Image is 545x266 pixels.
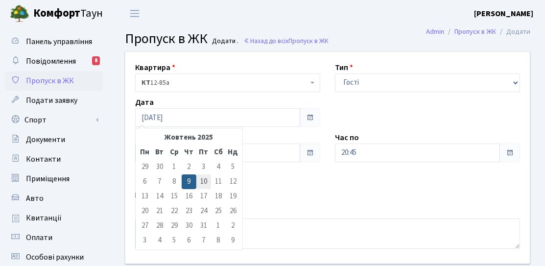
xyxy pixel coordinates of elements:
td: 4 [152,233,167,248]
a: Спорт [5,110,103,130]
td: 16 [182,189,196,204]
td: 6 [138,174,152,189]
span: <b>КТ</b>&nbsp;&nbsp;&nbsp;&nbsp;12-85а [135,73,320,92]
td: 9 [182,174,196,189]
td: 14 [152,189,167,204]
nav: breadcrumb [411,22,545,42]
td: 5 [167,233,182,248]
a: Авто [5,189,103,208]
span: Квитанції [26,213,62,223]
span: <b>КТ</b>&nbsp;&nbsp;&nbsp;&nbsp;12-85а [142,78,308,88]
label: Квартира [135,62,175,73]
td: 7 [152,174,167,189]
td: 3 [196,160,211,174]
a: Подати заявку [5,91,103,110]
td: 4 [211,160,226,174]
a: Контакти [5,149,103,169]
td: 2 [226,218,240,233]
a: Admin [426,26,444,37]
td: 29 [167,218,182,233]
a: Назад до всіхПропуск в ЖК [243,36,329,46]
span: Контакти [26,154,61,165]
td: 11 [211,174,226,189]
td: 7 [196,233,211,248]
th: Чт [182,145,196,160]
th: Пн [138,145,152,160]
th: Пт [196,145,211,160]
div: 8 [92,56,100,65]
td: 22 [167,204,182,218]
td: 17 [196,189,211,204]
a: Повідомлення8 [5,51,103,71]
label: Час по [335,132,359,144]
a: Документи [5,130,103,149]
td: 2 [182,160,196,174]
td: 12 [226,174,240,189]
span: Особові рахунки [26,252,84,263]
td: 23 [182,204,196,218]
span: Повідомлення [26,56,76,67]
td: 26 [226,204,240,218]
a: [PERSON_NAME] [474,8,533,20]
b: [PERSON_NAME] [474,8,533,19]
span: Авто [26,193,44,204]
th: Сб [211,145,226,160]
b: КТ [142,78,150,88]
span: Документи [26,134,65,145]
small: Додати . [211,37,239,46]
td: 6 [182,233,196,248]
label: Тип [335,62,353,73]
td: 25 [211,204,226,218]
span: Приміщення [26,173,70,184]
td: 8 [211,233,226,248]
a: Пропуск в ЖК [5,71,103,91]
td: 13 [138,189,152,204]
td: 31 [196,218,211,233]
td: 20 [138,204,152,218]
th: Нд [226,145,240,160]
td: 18 [211,189,226,204]
td: 8 [167,174,182,189]
a: Панель управління [5,32,103,51]
img: logo.png [10,4,29,24]
td: 21 [152,204,167,218]
th: Жовтень 2025 [152,130,226,145]
a: Оплати [5,228,103,247]
td: 1 [167,160,182,174]
a: Пропуск в ЖК [454,26,496,37]
td: 15 [167,189,182,204]
span: Оплати [26,232,52,243]
td: 24 [196,204,211,218]
a: Приміщення [5,169,103,189]
span: Пропуск в ЖК [26,75,74,86]
b: Комфорт [33,5,80,21]
th: Вт [152,145,167,160]
span: Пропуск в ЖК [288,36,329,46]
td: 5 [226,160,240,174]
td: 30 [182,218,196,233]
span: Подати заявку [26,95,77,106]
td: 19 [226,189,240,204]
span: Панель управління [26,36,92,47]
td: 9 [226,233,240,248]
a: Квитанції [5,208,103,228]
li: Додати [496,26,530,37]
td: 29 [138,160,152,174]
label: Дата [135,97,154,108]
td: 27 [138,218,152,233]
td: 1 [211,218,226,233]
td: 30 [152,160,167,174]
td: 3 [138,233,152,248]
td: 28 [152,218,167,233]
span: Таун [33,5,103,22]
button: Переключити навігацію [122,5,147,22]
span: Пропуск в ЖК [125,29,208,48]
td: 10 [196,174,211,189]
th: Ср [167,145,182,160]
